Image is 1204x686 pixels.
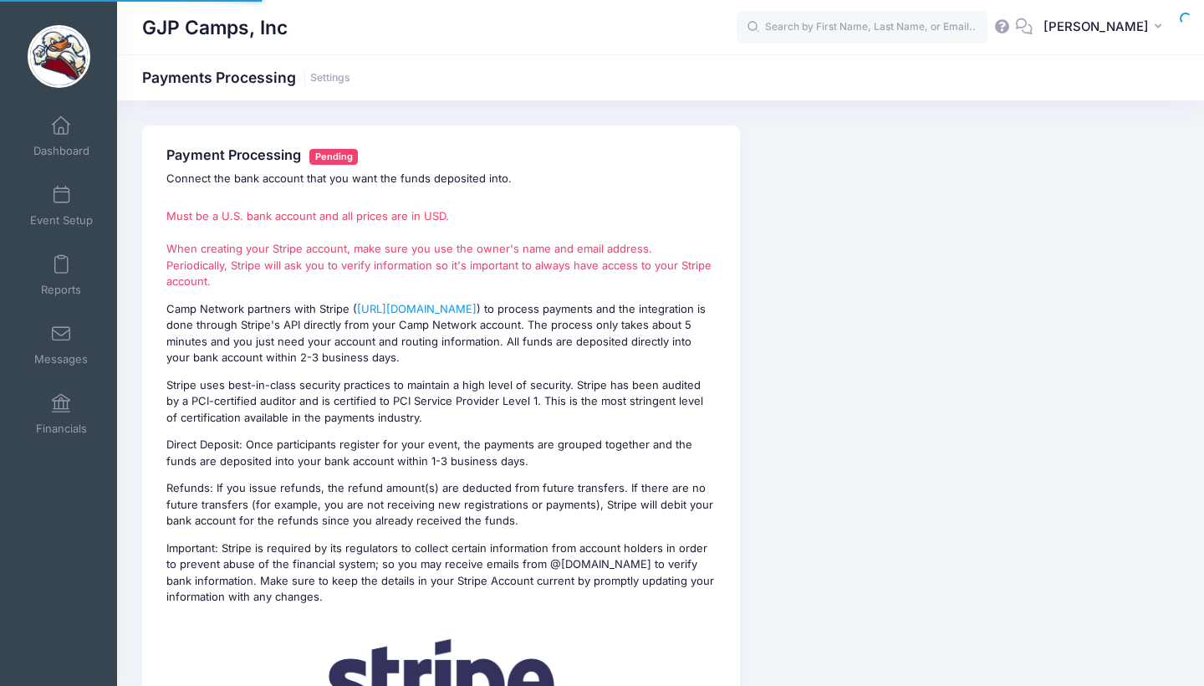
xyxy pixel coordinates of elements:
[142,69,350,86] h1: Payments Processing
[166,301,716,366] p: Camp Network partners with Stripe ( ) to process payments and the integration is done through Str...
[737,11,987,44] input: Search by First Name, Last Name, or Email...
[36,422,87,436] span: Financials
[1033,8,1179,47] button: [PERSON_NAME]
[357,302,477,315] a: [URL][DOMAIN_NAME]
[22,177,101,235] a: Event Setup
[34,352,88,366] span: Messages
[166,377,716,427] p: Stripe uses best-in-class security practices to maintain a high level of security. Stripe has bee...
[22,107,101,166] a: Dashboard
[166,480,716,530] p: Refunds: If you issue refunds, the refund amount(s) are deducted from future transfers. If there ...
[22,385,101,443] a: Financials
[309,149,358,165] span: Pending
[166,437,716,469] p: Direct Deposit: Once participants register for your event, the payments are grouped together and ...
[22,246,101,305] a: Reports
[166,171,716,187] p: Connect the bank account that you want the funds deposited into.
[166,208,716,290] p: Must be a U.S. bank account and all prices are in USD. When creating your Stripe account, make su...
[22,315,101,374] a: Messages
[142,8,288,47] h1: GJP Camps, Inc
[30,213,93,228] span: Event Setup
[28,25,90,88] img: GJP Camps, Inc
[1043,18,1149,36] span: [PERSON_NAME]
[41,283,81,297] span: Reports
[310,72,350,84] a: Settings
[166,540,716,606] p: Important: Stripe is required by its regulators to collect certain information from account holde...
[166,147,716,165] h4: Payment Processing
[33,144,89,158] span: Dashboard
